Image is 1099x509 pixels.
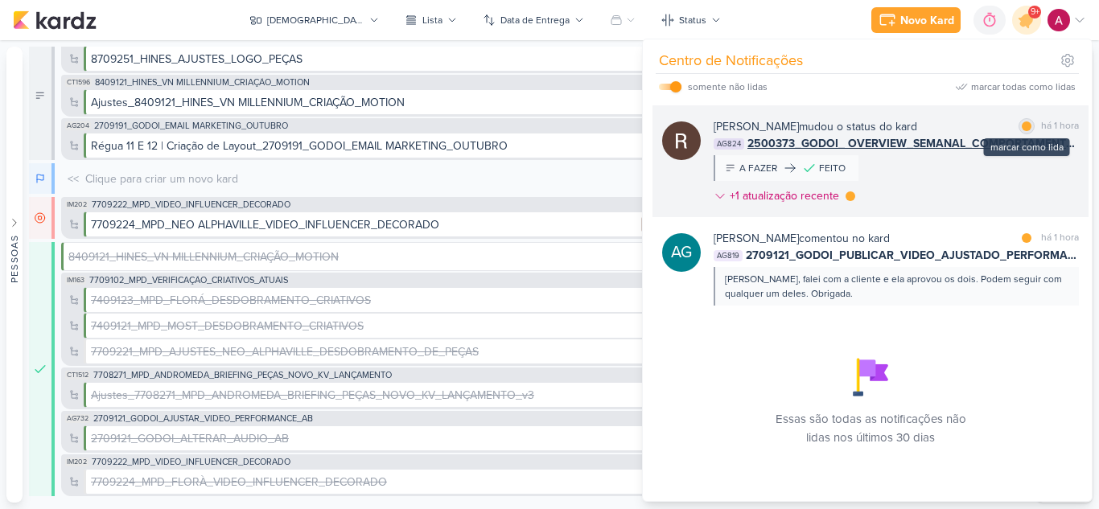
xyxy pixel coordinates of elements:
[29,31,55,160] div: A Fazer
[1041,230,1079,247] div: há 1 hora
[971,80,1076,94] div: marcar todas como lidas
[95,78,310,87] span: 8409121_HINES_VN MILLENNIUM_CRIAÇÃO_MOTION
[91,292,700,309] div: 7409123_MPD_FLORÁ_DESDOBRAMENTO_CRIATIVOS
[68,248,648,265] div: 8409121_HINES_VN MILLENNIUM_CRIAÇÃO_MOTION
[819,161,846,175] div: FEITO
[91,51,654,68] div: 8709251_HINES_AJUSTES_LOGO_PEÇAS
[65,276,86,285] span: IM163
[747,135,1079,152] span: 2500373_GODOI_ OVERVIEW_SEMANAL_COMPORTAMENTO_LEADS
[93,414,313,423] span: 2709121_GODOI_AJUSTAR_VIDEO_PERFORMANCE_AB
[91,343,479,360] div: 7709221_MPD_AJUSTES_NEO_ALPHAVILLE_DESDOBRAMENTO_DE_PEÇAS
[94,121,288,130] span: 2709191_GODOI_EMAIL MARKETING_OUTUBRO
[662,121,701,160] img: Rafael Dornelles
[91,474,387,491] div: 7709224_MPD_FLORÀ_VIDEO_INFLUENCER_DECORADO
[91,216,638,233] div: 7709224_MPD_NEO ALPHAVILLE_VIDEO_INFLUENCER_DECORADO
[91,94,654,111] div: Ajustes_8409121_HINES_VN MILLENNIUM_CRIAÇÃO_MOTION
[91,138,508,154] div: Régua 11 E 12 | Criação de Layout_2709191_GODOI_EMAIL MARKETING_OUTUBRO
[1048,9,1070,31] img: Alessandra Gomes
[91,51,303,68] div: 8709251_HINES_AJUSTES_LOGO_PEÇAS
[29,197,55,239] div: Em Espera
[730,187,842,204] div: +1 atualização recente
[662,233,701,272] div: Aline Gimenez Graciano
[7,234,22,282] div: Pessoas
[850,357,891,397] img: milestone-achieved.png
[6,47,23,503] button: Pessoas
[91,318,701,335] div: 7409121_MPD_MOST_DESDOBRAMENTO_CRIATIVOS
[714,230,890,247] div: comentou no kard
[65,200,88,209] span: IM202
[93,371,392,380] span: 7708271_MPD_ANDROMEDA_BRIEFING_PEÇAS_NOVO_KV_LANÇAMENTO
[65,78,92,87] span: CT1596
[739,161,777,175] div: A FAZER
[91,474,678,491] div: 7709224_MPD_FLORÀ_VIDEO_INFLUENCER_DECORADO
[984,138,1070,156] div: marcar como lida
[91,430,694,447] div: 2709121_GODOI_ALTERAR_AUDIO_AB
[91,387,677,404] div: Ajustes_7708271_MPD_ANDROMEDA_BRIEFING_PEÇAS_NOVO_KV_LANÇAMENTO_v3
[91,318,364,335] div: 7409121_MPD_MOST_DESDOBRAMENTO_CRIATIVOS
[871,7,961,33] button: Novo Kard
[671,241,692,264] p: AG
[1041,118,1079,135] div: há 1 hora
[91,138,694,154] div: Régua 11 E 12 | Criação de Layout_2709191_GODOI_EMAIL MARKETING_OUTUBRO
[659,50,803,72] div: Centro de Notificações
[714,138,744,150] span: AG824
[91,292,371,309] div: 7409123_MPD_FLORÁ_DESDOBRAMENTO_CRIATIVOS
[65,371,90,380] span: CT1512
[92,200,290,209] span: 7709222_MPD_VIDEO_INFLUENCER_DECORADO
[65,121,91,130] span: AG204
[65,458,88,466] span: IM202
[714,232,799,245] b: [PERSON_NAME]
[29,163,55,194] div: Em Andamento
[714,120,799,133] b: [PERSON_NAME]
[91,216,439,233] div: 7709224_MPD_NEO ALPHAVILLE_VIDEO_INFLUENCER_DECORADO
[1031,6,1039,18] span: 9+
[746,247,1079,264] span: 2709121_GODOI_PUBLICAR_VIDEO_AJUSTADO_PERFORMANCE_AB
[65,414,90,423] span: AG732
[688,80,768,94] div: somente não lidas
[91,94,405,111] div: Ajustes_8409121_HINES_VN MILLENNIUM_CRIAÇÃO_MOTION
[91,343,670,360] div: 7709221_MPD_AJUSTES_NEO_ALPHAVILLE_DESDOBRAMENTO_DE_PEÇAS
[714,118,917,135] div: mudou o status do kard
[641,217,668,232] div: MPD
[774,397,967,446] div: Essas são todas as notificações não lidas nos últimos 30 dias
[89,276,288,285] span: 7709102_MPD_VERIFICAÇÃO_CRIATIVOS_ATUAIS
[68,248,339,265] div: 8409121_HINES_VN MILLENNIUM_CRIAÇÃO_MOTION
[29,242,55,496] div: Finalizado
[714,250,743,261] span: AG819
[13,10,97,30] img: kardz.app
[900,12,954,29] div: Novo Kard
[92,458,290,466] span: 7709222_MPD_VIDEO_INFLUENCER_DECORADO
[91,430,289,447] div: 2709121_GODOI_ALTERAR_AUDIO_AB
[91,387,534,404] div: Ajustes_7708271_MPD_ANDROMEDA_BRIEFING_PEÇAS_NOVO_KV_LANÇAMENTO_v3
[725,272,1066,301] div: [PERSON_NAME], falei com a cliente e ela aprovou os dois. Podem seguir com qualquer um deles. Obr...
